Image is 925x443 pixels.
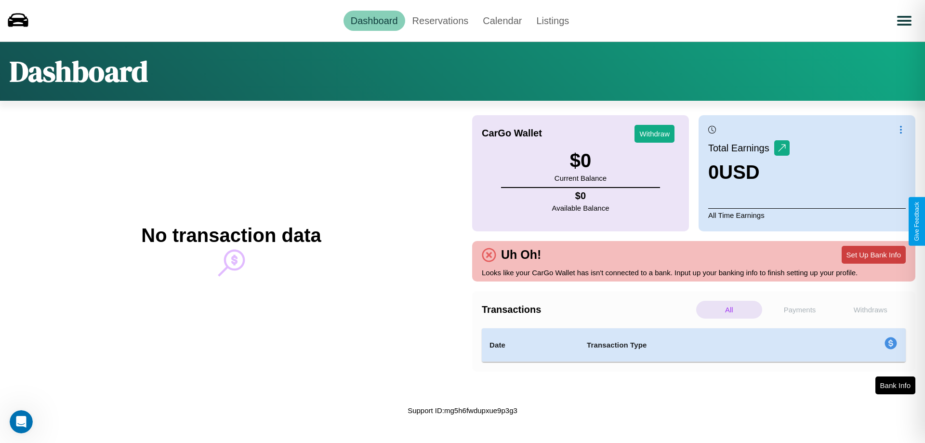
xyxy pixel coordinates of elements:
[837,301,903,319] p: Withdraws
[10,410,33,433] iframe: Intercom live chat
[529,11,576,31] a: Listings
[696,301,762,319] p: All
[496,248,546,262] h4: Uh Oh!
[344,11,405,31] a: Dashboard
[552,201,609,215] p: Available Balance
[767,301,833,319] p: Payments
[708,139,774,157] p: Total Earnings
[875,376,915,394] button: Bank Info
[708,208,906,222] p: All Time Earnings
[482,266,906,279] p: Looks like your CarGo Wallet has isn't connected to a bank. Input up your banking info to finish ...
[476,11,529,31] a: Calendar
[482,128,542,139] h4: CarGo Wallet
[489,339,571,351] h4: Date
[555,150,607,172] h3: $ 0
[555,172,607,185] p: Current Balance
[634,125,674,143] button: Withdraw
[587,339,806,351] h4: Transaction Type
[482,328,906,362] table: simple table
[552,190,609,201] h4: $ 0
[10,52,148,91] h1: Dashboard
[405,11,476,31] a: Reservations
[708,161,790,183] h3: 0 USD
[482,304,694,315] h4: Transactions
[141,225,321,246] h2: No transaction data
[913,202,920,241] div: Give Feedback
[408,404,517,417] p: Support ID: mg5h6fwdupxue9p3g3
[842,246,906,264] button: Set Up Bank Info
[891,7,918,34] button: Open menu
